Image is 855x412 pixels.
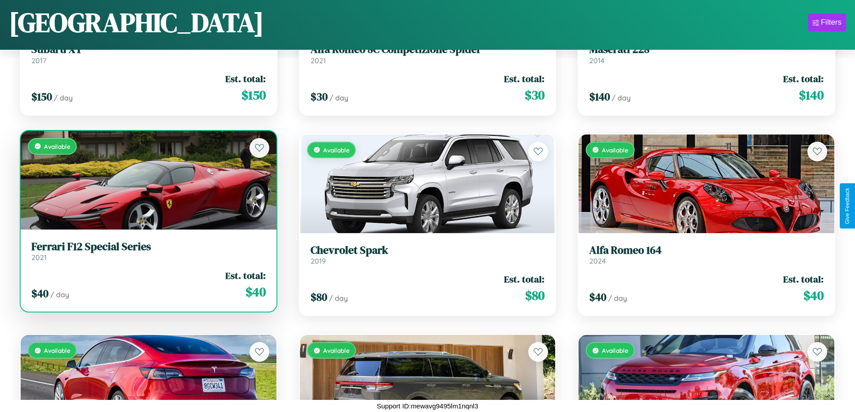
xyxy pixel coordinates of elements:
[50,290,69,299] span: / day
[311,89,328,104] span: $ 30
[589,43,824,56] h3: Maserati 228
[589,256,606,265] span: 2024
[602,347,628,354] span: Available
[31,43,266,56] h3: Subaru XT
[783,273,824,286] span: Est. total:
[31,240,266,262] a: Ferrari F12 Special Series2021
[589,244,824,257] h3: Alfa Romeo 164
[602,146,628,154] span: Available
[821,18,842,27] div: Filters
[311,43,545,65] a: Alfa Romeo 8C Competizione Spider2021
[44,347,70,354] span: Available
[589,89,610,104] span: $ 140
[783,72,824,85] span: Est. total:
[377,400,478,412] p: Support ID: mewavg9495lm1nqnl3
[504,72,544,85] span: Est. total:
[589,244,824,266] a: Alfa Romeo 1642024
[504,273,544,286] span: Est. total:
[311,244,545,257] h3: Chevrolet Spark
[608,294,627,303] span: / day
[589,56,605,65] span: 2014
[323,146,350,154] span: Available
[589,290,606,304] span: $ 40
[9,4,264,41] h1: [GEOGRAPHIC_DATA]
[31,253,47,262] span: 2021
[54,93,73,102] span: / day
[311,56,326,65] span: 2021
[799,86,824,104] span: $ 140
[31,43,266,65] a: Subaru XT2017
[311,290,327,304] span: $ 80
[31,89,52,104] span: $ 150
[803,286,824,304] span: $ 40
[311,43,545,56] h3: Alfa Romeo 8C Competizione Spider
[525,86,544,104] span: $ 30
[311,244,545,266] a: Chevrolet Spark2019
[329,294,348,303] span: / day
[225,269,266,282] span: Est. total:
[44,143,70,150] span: Available
[589,43,824,65] a: Maserati 2282014
[311,256,326,265] span: 2019
[241,86,266,104] span: $ 150
[31,56,46,65] span: 2017
[246,283,266,301] span: $ 40
[323,347,350,354] span: Available
[525,286,544,304] span: $ 80
[225,72,266,85] span: Est. total:
[31,286,48,301] span: $ 40
[808,13,846,31] button: Filters
[844,188,851,224] div: Give Feedback
[31,240,266,253] h3: Ferrari F12 Special Series
[329,93,348,102] span: / day
[612,93,631,102] span: / day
